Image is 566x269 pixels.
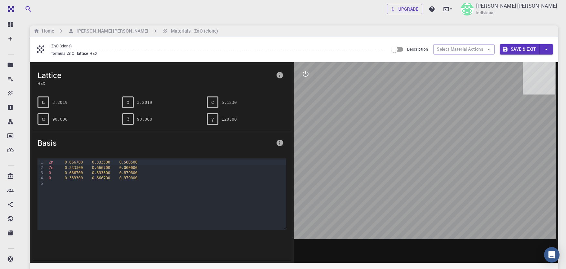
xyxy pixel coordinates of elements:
span: 0.666700 [92,176,110,180]
span: c [211,99,214,105]
p: [PERSON_NAME] [PERSON_NAME] [476,2,557,10]
span: 0.666700 [65,171,83,175]
span: a [42,99,45,105]
h6: Materials - ZnO (clone) [168,27,218,35]
div: Open Intercom Messenger [544,247,560,263]
pre: 3.2019 [52,97,68,108]
img: Farhan Ishraq Aranya [461,3,474,15]
h6: Home [39,27,54,35]
pre: 90.000 [52,114,68,125]
span: Support [13,5,36,10]
span: γ [211,116,214,122]
span: 0.879800 [119,171,137,175]
span: O [49,176,51,180]
pre: 3.2019 [137,97,152,108]
button: Save & Exit [500,44,540,55]
div: 2 [37,165,44,170]
button: Select Material Actions [433,44,495,55]
span: 0.666700 [65,160,83,164]
button: info [273,69,286,82]
span: 0.000000 [119,165,137,170]
div: 3 [37,170,44,175]
span: 0.333300 [65,165,83,170]
span: O [49,171,51,175]
span: HEX [89,51,100,56]
span: Basis [37,138,273,148]
span: 0.333300 [92,171,110,175]
span: 0.333300 [92,160,110,164]
span: HEX [37,80,273,86]
pre: 90.000 [137,114,152,125]
span: α [42,116,45,122]
span: Lattice [37,70,273,80]
span: 0.666700 [92,165,110,170]
div: 4 [37,175,44,181]
pre: 120.00 [222,114,237,125]
span: Zn [49,160,53,164]
span: Zn [49,165,53,170]
span: formula [51,51,67,56]
h6: [PERSON_NAME] [PERSON_NAME] [74,27,148,35]
nav: breadcrumb [32,27,219,35]
pre: 5.1230 [222,97,237,108]
button: info [273,136,286,149]
div: 5 [37,181,44,186]
span: b [127,99,130,105]
span: β [126,116,129,122]
span: 0.379800 [119,176,137,180]
span: 0.333300 [65,176,83,180]
span: Individual [476,10,495,16]
span: ZnO [67,51,77,56]
span: Description [407,46,428,52]
span: lattice [77,51,89,56]
span: 0.500500 [119,160,137,164]
a: Upgrade [387,4,422,14]
div: 1 [37,160,44,165]
img: logo [5,6,14,12]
